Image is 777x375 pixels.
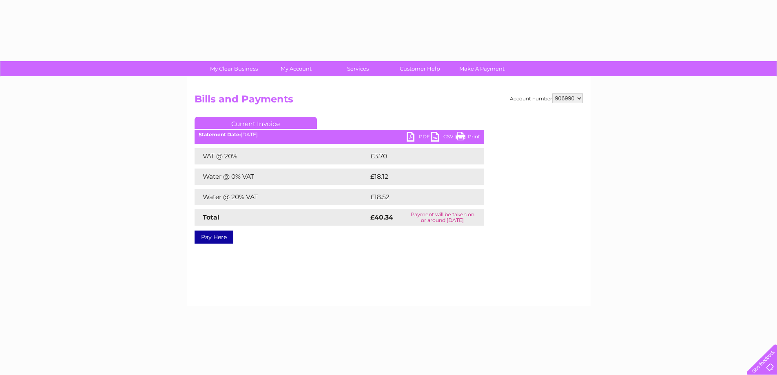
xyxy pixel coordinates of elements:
[195,231,233,244] a: Pay Here
[368,148,465,164] td: £3.70
[195,117,317,129] a: Current Invoice
[199,131,241,138] b: Statement Date:
[431,132,456,144] a: CSV
[370,213,393,221] strong: £40.34
[195,148,368,164] td: VAT @ 20%
[195,93,583,109] h2: Bills and Payments
[401,209,484,226] td: Payment will be taken on or around [DATE]
[368,189,467,205] td: £18.52
[368,169,466,185] td: £18.12
[195,169,368,185] td: Water @ 0% VAT
[386,61,454,76] a: Customer Help
[262,61,330,76] a: My Account
[448,61,516,76] a: Make A Payment
[195,189,368,205] td: Water @ 20% VAT
[203,213,219,221] strong: Total
[324,61,392,76] a: Services
[510,93,583,103] div: Account number
[195,132,484,138] div: [DATE]
[456,132,480,144] a: Print
[200,61,268,76] a: My Clear Business
[407,132,431,144] a: PDF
